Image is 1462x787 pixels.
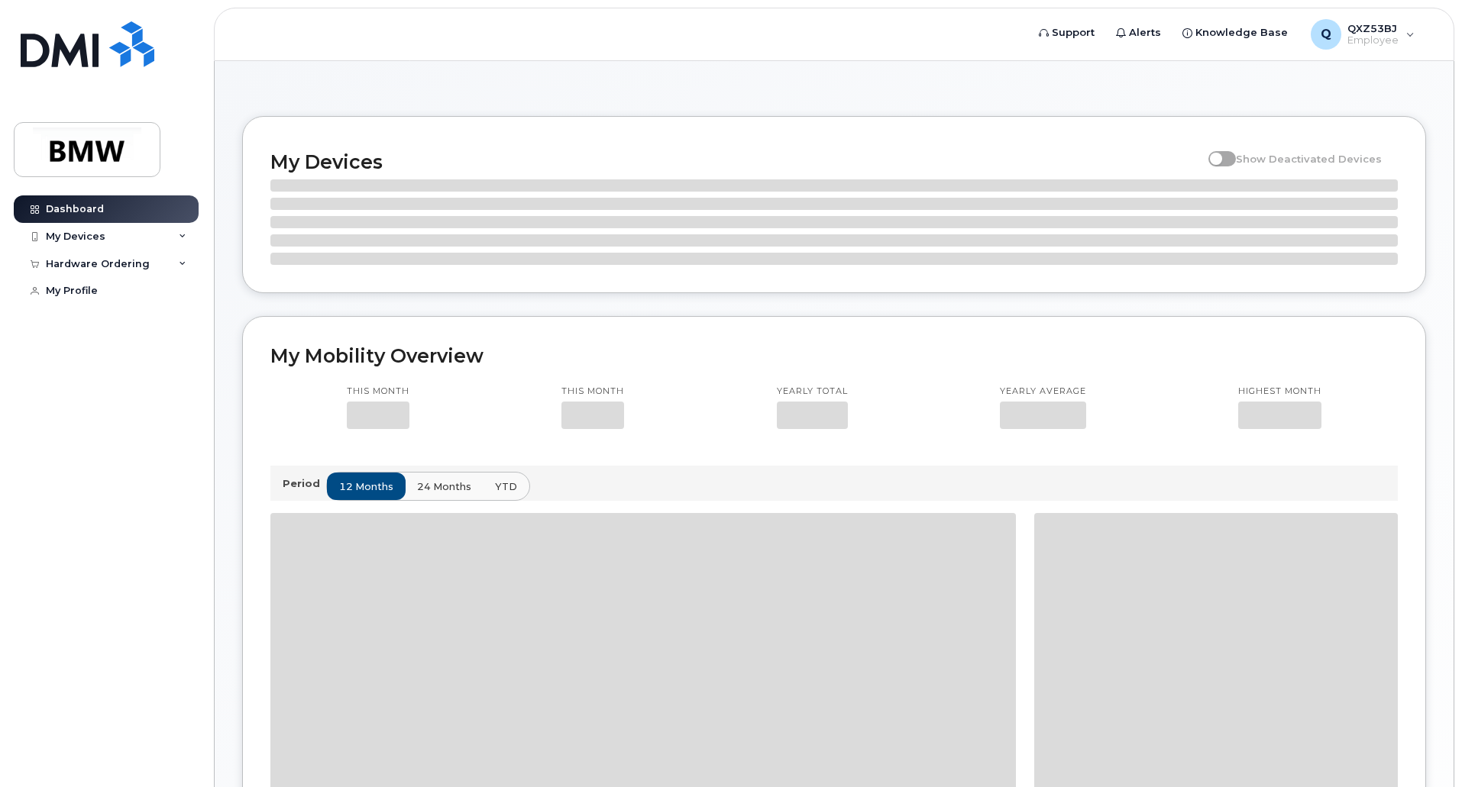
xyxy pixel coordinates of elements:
[777,385,848,398] p: Yearly total
[495,479,517,494] span: YTD
[1238,385,1321,398] p: Highest month
[1208,144,1221,156] input: Show Deactivated Devices
[417,479,471,494] span: 24 months
[1236,153,1382,165] span: Show Deactivated Devices
[270,344,1398,367] h2: My Mobility Overview
[561,385,624,398] p: This month
[1000,385,1086,398] p: Yearly average
[347,385,409,398] p: This month
[270,150,1201,173] h2: My Devices
[283,476,326,491] p: Period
